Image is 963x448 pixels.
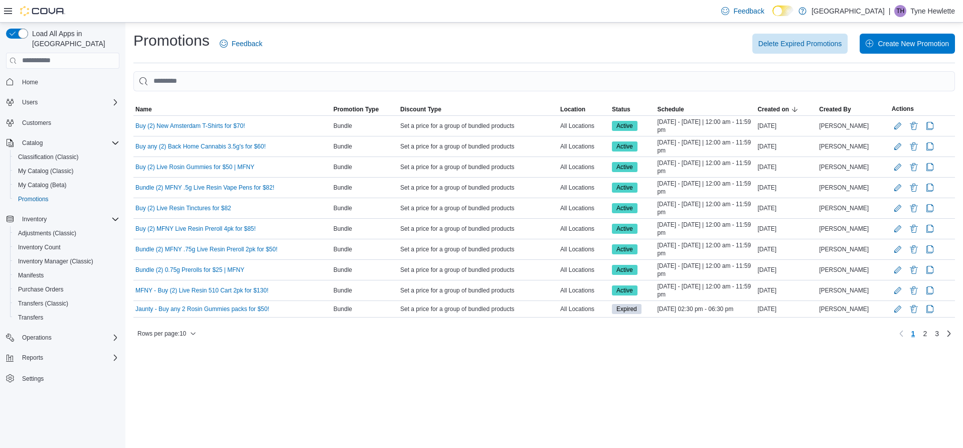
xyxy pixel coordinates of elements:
[819,245,869,253] span: [PERSON_NAME]
[14,151,119,163] span: Classification (Classic)
[924,140,936,153] button: Clone Promotion
[398,243,558,255] div: Set a price for a group of bundled products
[398,223,558,235] div: Set a price for a group of bundled products
[133,71,955,91] input: This is a search bar. As you type, the results lower in the page will automatically filter.
[18,137,119,149] span: Catalog
[18,96,42,108] button: Users
[14,283,68,295] a: Purchase Orders
[18,117,55,129] a: Customers
[14,312,119,324] span: Transfers
[752,34,848,54] button: Delete Expired Promotions
[657,105,684,113] span: Schedule
[612,141,637,152] span: Active
[398,120,558,132] div: Set a price for a group of bundled products
[18,137,47,149] button: Catalog
[924,284,936,296] button: Clone Promotion
[398,202,558,214] div: Set a price for a group of bundled products
[22,375,44,383] span: Settings
[400,105,441,113] span: Discount Type
[657,305,733,313] span: [DATE] 02:30 pm - 06:30 pm
[398,284,558,296] div: Set a price for a group of bundled products
[817,103,890,115] button: Created By
[560,122,594,130] span: All Locations
[907,326,919,342] button: Page 1 of 3
[819,163,869,171] span: [PERSON_NAME]
[398,303,558,315] div: Set a price for a group of bundled products
[18,332,56,344] button: Operations
[878,39,949,49] span: Create New Promotion
[612,162,637,172] span: Active
[334,105,379,113] span: Promotion Type
[612,105,630,113] span: Status
[18,76,42,88] a: Home
[137,330,186,338] span: Rows per page : 10
[560,225,594,233] span: All Locations
[908,284,920,296] button: Delete Promotion
[18,213,119,225] span: Inventory
[2,95,123,109] button: Users
[18,213,51,225] button: Inventory
[924,303,936,315] button: Clone Promotion
[612,285,637,295] span: Active
[135,245,277,253] a: Bundle (2) MFNY .75g Live Resin Preroll 2pk for $50!
[616,245,633,254] span: Active
[334,286,352,294] span: Bundle
[2,351,123,365] button: Reports
[612,224,637,234] span: Active
[560,266,594,274] span: All Locations
[655,103,755,115] button: Schedule
[560,305,594,313] span: All Locations
[560,105,585,113] span: Location
[398,264,558,276] div: Set a price for a group of bundled products
[612,244,637,254] span: Active
[612,203,637,213] span: Active
[135,305,269,313] a: Jaunty - Buy any 2 Rosin Gummies packs for $50!
[892,202,904,214] button: Edit Promotion
[892,105,914,113] span: Actions
[232,39,262,49] span: Feedback
[22,139,43,147] span: Catalog
[908,120,920,132] button: Delete Promotion
[892,303,904,315] button: Edit Promotion
[14,179,119,191] span: My Catalog (Beta)
[892,243,904,255] button: Edit Promotion
[18,195,49,203] span: Promotions
[911,329,915,339] span: 1
[923,329,927,339] span: 2
[18,373,48,385] a: Settings
[135,266,244,274] a: Bundle (2) 0.75g Prerolls for $25 | MFNY
[133,31,210,51] h1: Promotions
[22,215,47,223] span: Inventory
[22,98,38,106] span: Users
[892,161,904,173] button: Edit Promotion
[657,282,753,298] span: [DATE] - [DATE] | 12:00 am - 11:59 pm
[10,150,123,164] button: Classification (Classic)
[819,204,869,212] span: [PERSON_NAME]
[919,326,931,342] a: Page 2 of 3
[334,305,352,313] span: Bundle
[14,312,47,324] a: Transfers
[819,305,869,313] span: [PERSON_NAME]
[657,159,753,175] span: [DATE] - [DATE] | 12:00 am - 11:59 pm
[18,332,119,344] span: Operations
[895,326,955,342] nav: Pagination for table:
[14,255,119,267] span: Inventory Manager (Classic)
[819,184,869,192] span: [PERSON_NAME]
[334,163,352,171] span: Bundle
[216,34,266,54] a: Feedback
[894,5,906,17] div: Tyne Hewlette
[10,268,123,282] button: Manifests
[924,161,936,173] button: Clone Promotion
[135,163,254,171] a: Buy (2) Live Rosin Gummies for $50 | MFNY
[819,225,869,233] span: [PERSON_NAME]
[910,5,955,17] p: Tyne Hewlette
[18,76,119,88] span: Home
[2,331,123,345] button: Operations
[755,202,817,214] div: [DATE]
[616,121,633,130] span: Active
[657,180,753,196] span: [DATE] - [DATE] | 12:00 am - 11:59 pm
[657,138,753,155] span: [DATE] - [DATE] | 12:00 am - 11:59 pm
[332,103,398,115] button: Promotion Type
[133,103,332,115] button: Name
[22,334,52,342] span: Operations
